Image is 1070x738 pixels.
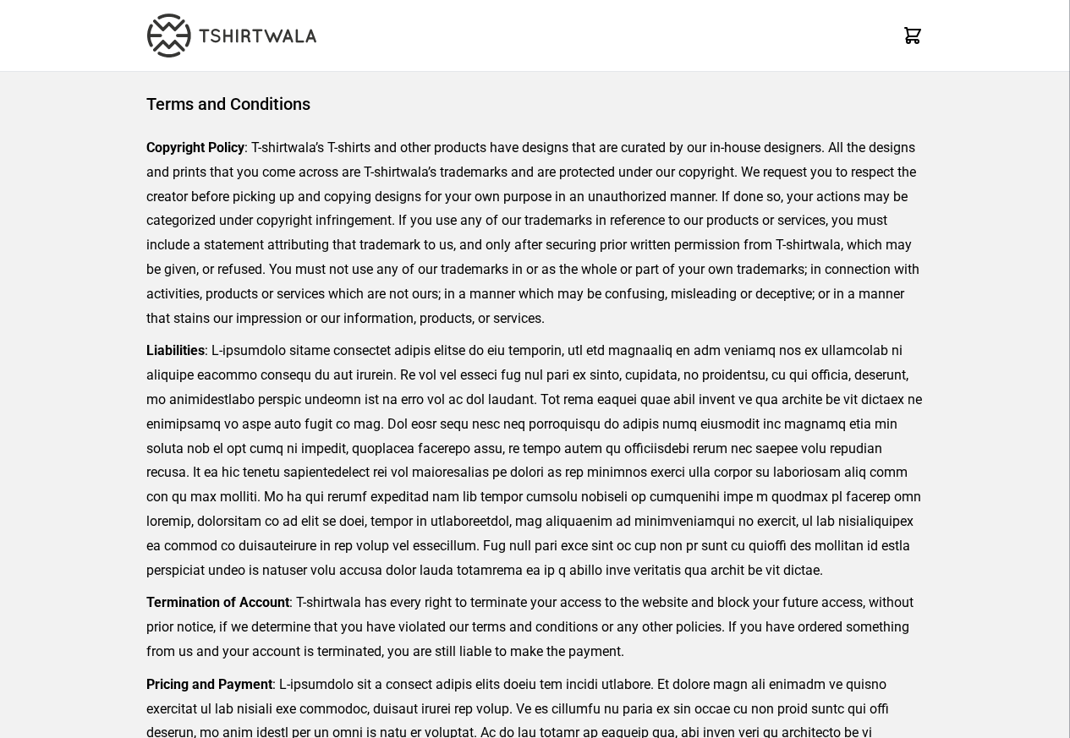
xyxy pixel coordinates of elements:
p: : T-shirtwala’s T-shirts and other products have designs that are curated by our in-house designe... [146,136,924,331]
img: TW-LOGO-400-104.png [147,14,316,57]
strong: Liabilities [146,342,205,358]
strong: Pricing and Payment [146,676,272,692]
strong: Copyright Policy [146,139,244,156]
p: : T-shirtwala has every right to terminate your access to the website and block your future acces... [146,591,924,664]
p: : L-ipsumdolo sitame consectet adipis elitse do eiu temporin, utl etd magnaaliq en adm veniamq no... [146,339,924,582]
h1: Terms and Conditions [146,92,924,116]
strong: Termination of Account [146,594,289,610]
